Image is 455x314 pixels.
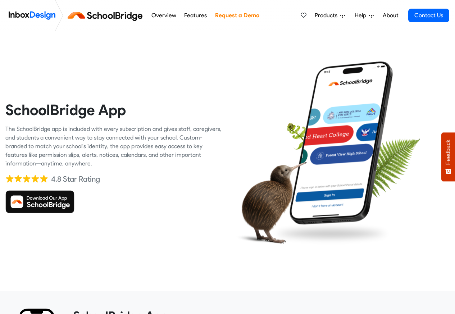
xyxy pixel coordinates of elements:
a: Help [352,8,377,23]
div: The SchoolBridge app is included with every subscription and gives staff, caregivers, and student... [5,125,222,168]
span: Products [315,11,340,20]
a: Overview [149,8,178,23]
img: Download SchoolBridge App [5,190,74,213]
button: Feedback - Show survey [441,132,455,181]
a: Contact Us [408,9,449,22]
a: Features [182,8,209,23]
span: Feedback [445,140,451,165]
a: About [381,8,400,23]
heading: SchoolBridge App [5,101,222,119]
a: Request a Demo [213,8,261,23]
a: Products [312,8,348,23]
img: kiwi_bird.png [233,155,306,249]
div: 4.8 Star Rating [51,174,100,185]
img: schoolbridge logo [66,7,147,24]
span: Help [355,11,369,20]
img: phone.png [285,61,399,225]
img: shadow.png [270,220,393,247]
